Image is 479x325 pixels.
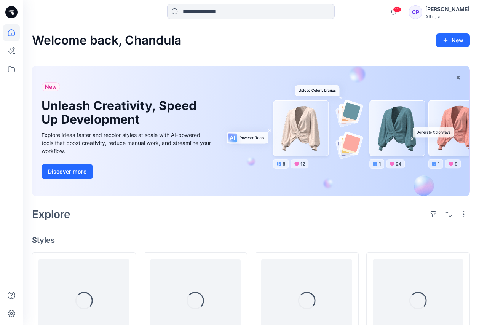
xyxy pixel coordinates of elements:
a: Discover more [42,164,213,179]
span: 11 [393,6,401,13]
h2: Explore [32,208,70,220]
span: New [45,82,57,91]
button: Discover more [42,164,93,179]
button: New [436,33,470,47]
div: [PERSON_NAME] [425,5,469,14]
div: CP [409,5,422,19]
h4: Styles [32,236,470,245]
div: Explore ideas faster and recolor styles at scale with AI-powered tools that boost creativity, red... [42,131,213,155]
h2: Welcome back, Chandula [32,33,181,48]
div: Athleta [425,14,469,19]
h1: Unleash Creativity, Speed Up Development [42,99,201,126]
